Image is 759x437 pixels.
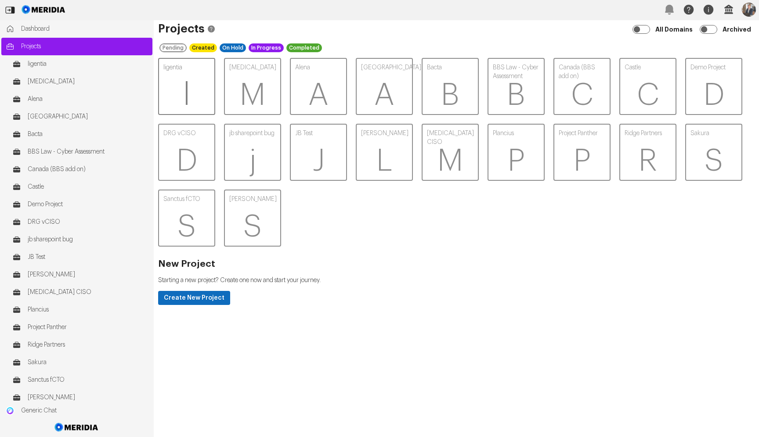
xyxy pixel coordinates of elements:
[8,248,152,266] a: JB Test
[28,130,148,139] span: Bacta
[159,43,187,52] div: Pending
[53,418,100,437] img: Meridia Logo
[8,125,152,143] a: Bacta
[28,60,148,68] span: ligentia
[8,178,152,196] a: Castle
[159,201,214,253] span: S
[224,190,281,247] a: [PERSON_NAME]S
[158,291,230,305] button: Create New Project
[225,135,280,187] span: j
[21,42,148,51] span: Projects
[225,201,280,253] span: S
[619,58,676,115] a: CastleC
[423,135,478,187] span: M
[28,165,148,174] span: Canada (BBS add on)
[8,90,152,108] a: Alena
[28,218,148,226] span: DRG vCISO
[28,200,148,209] span: Demo Project
[249,43,284,52] div: In Progress
[685,58,742,115] a: Demo ProjectD
[8,371,152,389] a: Sanctus fCTO
[553,58,611,115] a: Canada (BBS add on)C
[21,25,148,33] span: Dashboard
[357,135,412,187] span: L
[423,69,478,122] span: B
[357,69,412,122] span: A
[620,69,676,122] span: C
[8,283,152,301] a: [MEDICAL_DATA] CISO
[8,161,152,178] a: Canada (BBS add on)
[356,124,413,181] a: [PERSON_NAME]L
[28,305,148,314] span: Plancius
[158,276,755,285] p: Starting a new project? Create one now and start your journey.
[28,340,148,349] span: Ridge Partners
[686,69,741,122] span: D
[290,124,347,181] a: JB TestJ
[8,389,152,406] a: [PERSON_NAME]
[286,43,322,52] div: Completed
[28,270,148,279] span: [PERSON_NAME]
[158,260,755,269] h2: New Project
[21,406,148,415] span: Generic Chat
[28,253,148,261] span: JB Test
[159,135,214,187] span: D
[1,20,152,38] a: Dashboard
[225,69,280,122] span: M
[488,124,545,181] a: PlanciusP
[291,135,346,187] span: J
[8,196,152,213] a: Demo Project
[224,58,281,115] a: [MEDICAL_DATA]M
[28,183,148,191] span: Castle
[158,190,215,247] a: Sanctus fCTOS
[28,112,148,121] span: [GEOGRAPHIC_DATA]
[742,3,756,17] img: Profile Icon
[28,288,148,297] span: [MEDICAL_DATA] CISO
[8,143,152,161] a: BBS Law - Cyber Assessment
[356,58,413,115] a: [GEOGRAPHIC_DATA]A
[189,43,217,52] div: Created
[224,124,281,181] a: jb sharepoint bugj
[488,135,544,187] span: P
[554,135,610,187] span: P
[8,55,152,73] a: ligentia
[8,266,152,283] a: [PERSON_NAME]
[685,124,742,181] a: SakuraS
[554,69,610,122] span: C
[8,336,152,354] a: Ridge Partners
[488,69,544,122] span: B
[6,406,14,415] img: Generic Chat
[721,21,755,37] label: Archived
[686,135,741,187] span: S
[422,58,479,115] a: BactaB
[8,319,152,336] a: Project Panther
[654,21,696,37] label: All Domains
[619,124,676,181] a: Ridge PartnersR
[422,124,479,181] a: [MEDICAL_DATA] CISOM
[28,323,148,332] span: Project Panther
[8,301,152,319] a: Plancius
[158,25,755,33] h1: Projects
[158,58,215,115] a: ligential
[28,358,148,367] span: Sakura
[28,95,148,104] span: Alena
[159,69,214,122] span: l
[8,231,152,248] a: jb sharepoint bug
[488,58,545,115] a: BBS Law - Cyber AssessmentB
[1,38,152,55] a: Projects
[8,73,152,90] a: [MEDICAL_DATA]
[290,58,347,115] a: AlenaA
[28,147,148,156] span: BBS Law - Cyber Assessment
[291,69,346,122] span: A
[28,77,148,86] span: [MEDICAL_DATA]
[28,235,148,244] span: jb sharepoint bug
[220,43,246,52] div: On Hold
[553,124,611,181] a: Project PantherP
[8,213,152,231] a: DRG vCISO
[158,124,215,181] a: DRG vCISOD
[620,135,676,187] span: R
[28,376,148,384] span: Sanctus fCTO
[1,402,152,419] a: Generic ChatGeneric Chat
[8,354,152,371] a: Sakura
[8,108,152,125] a: [GEOGRAPHIC_DATA]
[28,393,148,402] span: [PERSON_NAME]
